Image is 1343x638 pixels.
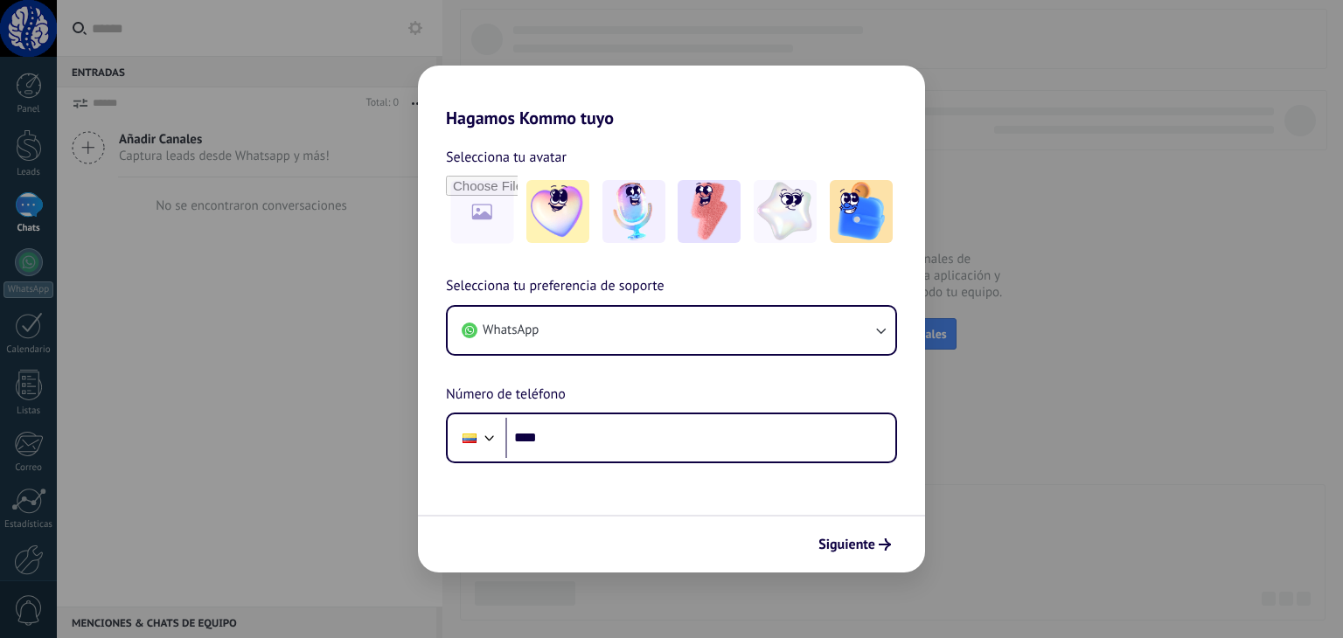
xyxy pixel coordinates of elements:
[446,275,665,298] span: Selecciona tu preferencia de soporte
[830,180,893,243] img: -5.jpeg
[453,420,486,456] div: Ecuador: + 593
[602,180,665,243] img: -2.jpeg
[446,146,567,169] span: Selecciona tu avatar
[678,180,741,243] img: -3.jpeg
[526,180,589,243] img: -1.jpeg
[811,530,899,559] button: Siguiente
[418,66,925,128] h2: Hagamos Kommo tuyo
[446,384,566,406] span: Número de teléfono
[448,307,895,354] button: WhatsApp
[483,322,539,339] span: WhatsApp
[818,538,875,551] span: Siguiente
[754,180,817,243] img: -4.jpeg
